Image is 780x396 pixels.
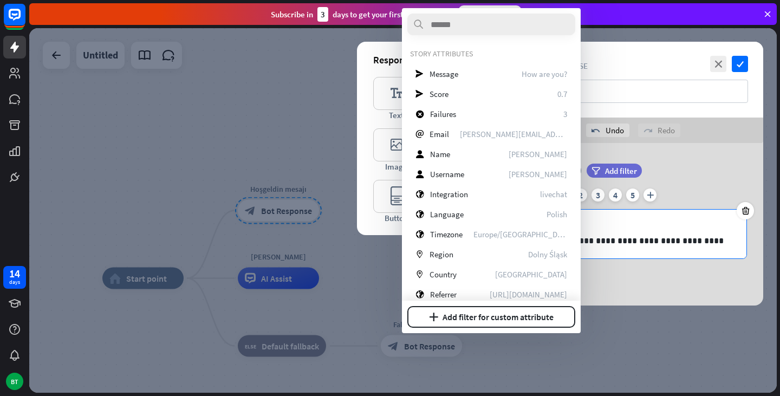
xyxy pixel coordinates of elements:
[430,189,468,199] span: Integration
[509,149,567,159] span: Peter Crauch
[473,229,567,239] span: Europe/Warsaw
[591,126,600,135] i: undo
[415,190,424,198] i: globe
[415,170,424,178] i: user
[415,90,424,98] i: send
[547,209,567,219] span: Polish
[317,7,328,22] div: 3
[540,189,567,199] span: livechat
[710,56,726,72] i: close
[557,89,567,99] span: 0.7
[415,110,424,118] i: block_failure
[609,189,622,202] div: 4
[495,269,567,280] span: Poland
[591,167,600,175] i: filter
[528,249,567,259] span: Dolny Śląsk
[586,124,629,137] div: Undo
[415,130,424,138] i: email
[430,129,449,139] span: Email
[509,169,567,179] span: Peter Crauch
[732,56,748,72] i: check
[415,250,424,258] i: marker
[430,109,456,119] span: Failures
[9,278,20,286] div: days
[415,210,424,218] i: globe
[3,266,26,289] a: 14 days
[429,313,438,321] i: plus
[460,129,567,139] span: peter@crauch.com
[458,5,522,23] div: Subscribe now
[490,289,567,300] span: https://livechat.com
[430,69,458,79] span: Message
[415,230,424,238] i: globe
[605,166,637,176] span: Add filter
[9,4,41,37] button: Open LiveChat chat widget
[430,249,453,259] span: Region
[430,229,463,239] span: Timezone
[643,189,656,202] i: plus
[643,126,652,135] i: redo
[430,289,457,300] span: Referrer
[430,169,464,179] span: Username
[407,306,575,328] button: plusAdd filter for custom attribute
[591,189,604,202] div: 3
[574,189,587,202] div: 2
[410,49,573,59] div: STORY ATTRIBUTES
[9,269,20,278] div: 14
[430,89,448,99] span: Score
[415,150,424,158] i: user
[522,69,567,79] span: How are you?
[430,149,450,159] span: Name
[6,373,23,390] div: BT
[430,269,457,280] span: Country
[415,290,424,298] i: globe
[563,109,567,119] span: 3
[415,70,424,78] i: send
[430,209,464,219] span: Language
[626,189,639,202] div: 5
[638,124,680,137] div: Redo
[271,7,450,22] div: Subscribe in days to get your first month for $1
[415,270,424,278] i: marker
